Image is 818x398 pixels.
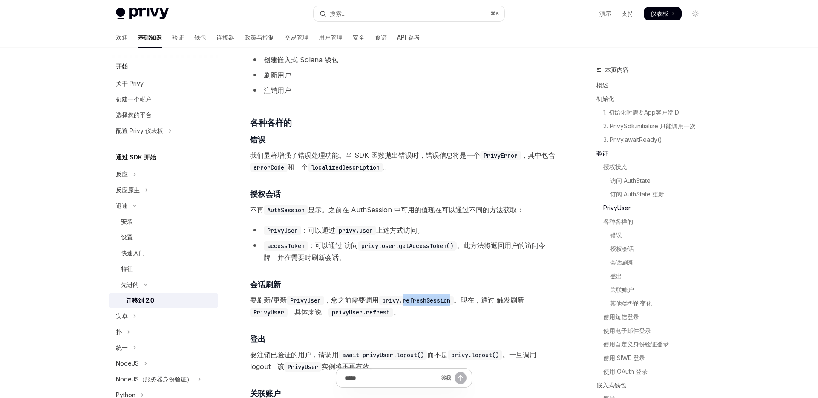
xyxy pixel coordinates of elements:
font: 而不是 [427,350,448,359]
font: 支持 [622,10,634,17]
code: privy.user [335,226,376,235]
font: 食谱 [375,34,387,41]
a: 钱包 [194,27,206,48]
font: 会话刷新 [250,280,281,289]
button: 切换 React 部分 [109,167,218,182]
a: 使用短信登录 [596,310,709,324]
font: 反应原生 [116,186,140,193]
font: ，具体来说， [288,308,328,316]
code: privy.logout() [448,350,502,360]
a: 连接器 [216,27,234,48]
font: 安卓 [116,312,128,320]
a: API 参考 [397,27,420,48]
a: 初始化 [596,92,709,106]
a: 选择您的平台 [109,107,218,123]
a: 使用自定义身份验证登录 [596,337,709,351]
a: 概述 [596,78,709,92]
font: ：可以通过 访问 [308,241,358,250]
code: PrivyUser [284,362,322,372]
code: AuthSession [264,205,308,215]
a: PrivyUser [596,201,709,215]
font: 统一 [116,344,128,351]
font: 登出 [250,335,265,343]
font: 演示 [599,10,611,17]
code: errorCode [250,163,288,172]
code: PrivyUser [250,308,288,317]
font: 要刷新/更新 [250,296,287,304]
a: 基础知识 [138,27,162,48]
button: 打开搜索 [314,6,504,21]
a: 食谱 [375,27,387,48]
a: 授权状态 [596,160,709,174]
a: 访问 AuthState [596,174,709,187]
font: ：可以通过 [301,226,335,234]
a: 安全 [353,27,365,48]
img: 灯光标志 [116,8,169,20]
font: 使用短信登录 [603,313,639,320]
font: 设置 [121,234,133,241]
a: 会话刷新 [596,256,709,269]
font: 使用 OAuth 登录 [603,368,648,375]
button: 切换 React Native 部分 [109,182,218,198]
font: 访问 AuthState [610,177,651,184]
a: 验证 [172,27,184,48]
a: 欢迎 [116,27,128,48]
font: 创建嵌入式 Solana 钱包 [264,55,338,64]
a: 授权会话 [596,242,709,256]
font: 1. 初始化时需要App客户端ID [603,109,679,116]
font: 创建一个帐户 [116,95,152,103]
font: 我们显著增强了错误处理功能。当 SDK 函数抛出错误时，错误信息将是一个 [250,151,480,159]
font: 搜索... [330,10,346,17]
font: 关联账户 [610,286,634,293]
font: 嵌入式钱包 [596,381,626,389]
font: 关于 Privy [116,80,144,87]
code: PrivyError [480,151,521,160]
code: PrivyUser [287,296,324,305]
code: await privyUser.logout() [339,350,427,360]
font: 各种各样的 [603,218,633,225]
code: privy.user.getAccessToken() [358,241,457,251]
a: 验证 [596,147,709,160]
font: 使用自定义身份验证登录 [603,340,669,348]
a: 使用电子邮件登录 [596,324,709,337]
input: 提问... [345,369,438,387]
button: 切换高级部分 [109,277,218,292]
font: 授权会话 [610,245,634,252]
font: 其他类型的变化 [610,300,652,307]
font: 安装 [121,218,133,225]
a: 2. PrivySdk.initialize 只能调用一次 [596,119,709,133]
font: 反应 [116,170,128,178]
font: 注销用户 [264,86,291,95]
font: 2. PrivySdk.initialize 只能调用一次 [603,122,696,130]
font: 和一个 [288,163,308,171]
a: 设置 [109,230,218,245]
button: 发送消息 [455,372,467,384]
a: 交易管理 [285,27,308,48]
a: 其他类型的变化 [596,297,709,310]
a: 登出 [596,269,709,283]
a: 仪表板 [644,7,682,20]
font: 用户管理 [319,34,343,41]
a: 订阅 AuthState 更新 [596,187,709,201]
font: 授权状态 [603,163,627,170]
font: 验证 [172,34,184,41]
a: 政策与控制 [245,27,274,48]
a: 嵌入式钱包 [596,378,709,392]
font: PrivyUser [603,204,631,211]
a: 快速入门 [109,245,218,261]
font: 选择您的平台 [116,111,152,118]
font: 快速入门 [121,249,145,257]
font: 授权会话 [250,190,281,199]
font: NodeJS [116,360,139,367]
button: 切换暗模式 [688,7,702,20]
font: 安全 [353,34,365,41]
font: 连接器 [216,34,234,41]
font: 交易管理 [285,34,308,41]
a: 用户管理 [319,27,343,48]
font: 迁移到 2.0 [126,297,154,304]
a: 使用 SIWE 登录 [596,351,709,365]
a: 安装 [109,214,218,229]
font: 订阅 AuthState 更新 [610,190,664,198]
button: 切换配置 Privy 仪表板部分 [109,123,218,138]
font: 上述方式访问。 [376,226,424,234]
